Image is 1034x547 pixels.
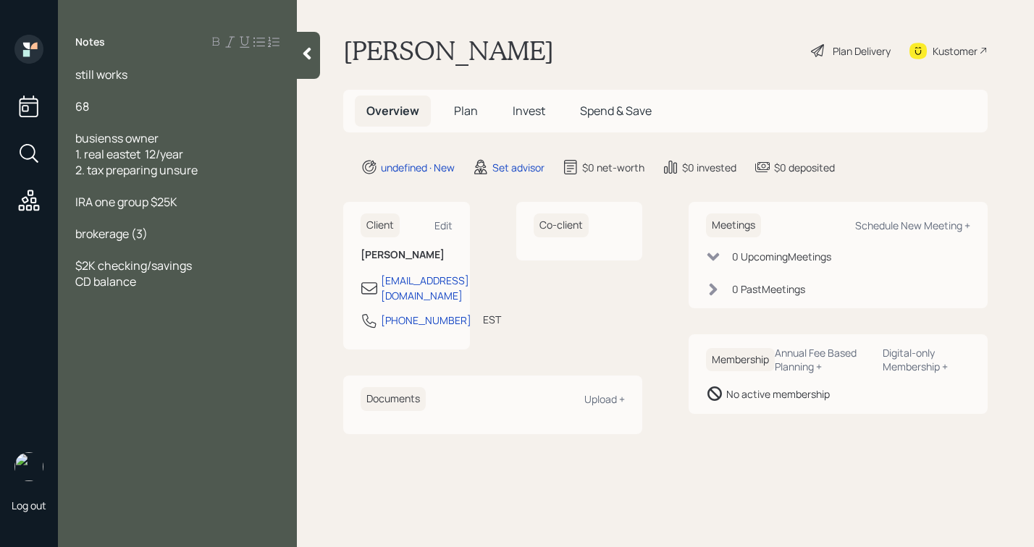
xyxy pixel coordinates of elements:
span: still works [75,67,127,82]
h6: Client [361,213,400,237]
h6: Membership [706,348,775,372]
div: Upload + [584,392,625,406]
div: 0 Past Meeting s [732,281,805,297]
span: busienss owner [75,130,159,146]
div: Kustomer [933,43,978,59]
div: undefined · New [381,160,455,175]
div: No active membership [726,386,830,402]
span: 68 [75,98,89,114]
span: Plan [454,103,478,119]
span: $2K checking/savings [75,258,192,273]
div: Plan Delivery [833,43,891,59]
div: Digital-only Membership + [883,346,970,373]
div: Schedule New Meeting + [855,219,970,232]
span: brokerage (3) [75,226,148,242]
div: $0 net-worth [582,160,644,175]
h6: [PERSON_NAME] [361,249,453,261]
span: CD balance [75,273,136,289]
h6: Documents [361,387,426,411]
span: IRA one group $25K [75,194,177,210]
span: 2. tax preparing unsure [75,162,198,178]
h1: [PERSON_NAME] [343,35,554,67]
div: Set advisor [492,160,545,175]
img: retirable_logo.png [14,452,43,481]
div: EST [483,312,501,327]
label: Notes [75,35,105,49]
span: Spend & Save [580,103,652,119]
h6: Co-client [534,213,589,237]
h6: Meetings [706,213,761,237]
span: 1. real eastet 12/year [75,146,183,162]
div: 0 Upcoming Meeting s [732,249,831,264]
div: [EMAIL_ADDRESS][DOMAIN_NAME] [381,273,469,303]
span: Overview [366,103,419,119]
div: Log out [12,499,46,512]
div: [PHONE_NUMBER] [381,313,471,328]
div: $0 invested [682,160,736,175]
div: Edit [434,219,453,232]
div: Annual Fee Based Planning + [775,346,871,373]
span: Invest [513,103,545,119]
div: $0 deposited [774,160,835,175]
